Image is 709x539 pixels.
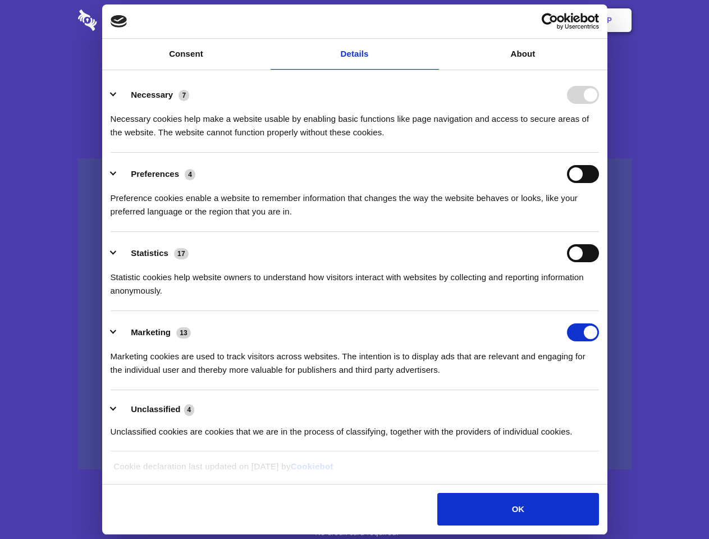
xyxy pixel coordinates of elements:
span: 4 [184,404,195,415]
img: logo [111,15,127,28]
span: 4 [185,169,195,180]
a: Contact [455,3,507,38]
button: Preferences (4) [111,165,203,183]
button: Marketing (13) [111,323,198,341]
div: Marketing cookies are used to track visitors across websites. The intention is to display ads tha... [111,341,599,377]
h4: Auto-redaction of sensitive data, encrypted data sharing and self-destructing private chats. Shar... [78,102,632,139]
div: Preference cookies enable a website to remember information that changes the way the website beha... [111,183,599,218]
a: Cookiebot [291,462,333,471]
button: Unclassified (4) [111,403,202,417]
span: 13 [176,327,191,339]
button: Necessary (7) [111,86,196,104]
span: 7 [179,90,189,101]
a: About [439,39,607,70]
div: Unclassified cookies are cookies that we are in the process of classifying, together with the pro... [111,417,599,438]
a: Usercentrics Cookiebot - opens in a new window [501,13,599,30]
div: Cookie declaration last updated on [DATE] by [105,460,604,482]
a: Details [271,39,439,70]
label: Marketing [131,327,171,337]
a: Pricing [330,3,378,38]
div: Necessary cookies help make a website usable by enabling basic functions like page navigation and... [111,104,599,139]
label: Preferences [131,169,179,179]
img: logo-wordmark-white-trans-d4663122ce5f474addd5e946df7df03e33cb6a1c49d2221995e7729f52c070b2.svg [78,10,174,31]
iframe: Drift Widget Chat Controller [653,483,696,526]
label: Necessary [131,90,173,99]
button: Statistics (17) [111,244,196,262]
h1: Eliminate Slack Data Loss. [78,51,632,91]
button: OK [437,493,598,526]
a: Wistia video thumbnail [78,158,632,470]
label: Statistics [131,248,168,258]
span: 17 [174,248,189,259]
div: Statistic cookies help website owners to understand how visitors interact with websites by collec... [111,262,599,298]
a: Consent [102,39,271,70]
a: Login [509,3,558,38]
